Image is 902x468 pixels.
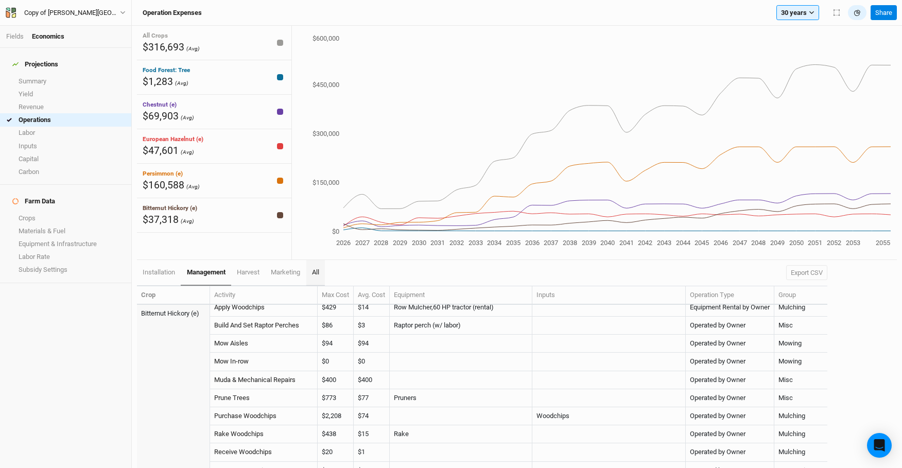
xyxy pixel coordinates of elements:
td: $1 [354,443,390,461]
tspan: 2031 [430,239,445,247]
a: Receive Woodchips [214,448,272,456]
td: $400 [318,371,354,389]
td: Operated by Owner [686,389,774,407]
th: Crop [137,286,210,305]
tspan: 2043 [657,239,671,247]
span: marketing [271,268,300,276]
th: Operation Type [686,286,774,305]
button: Export CSV [786,265,827,281]
span: All [312,268,319,276]
tspan: 2053 [846,239,860,247]
tspan: 2048 [751,239,766,247]
tspan: 2045 [695,239,709,247]
div: Farm Data [12,197,55,205]
div: Copy of Opal Grove Farm [24,8,120,18]
td: $20 [318,443,354,461]
tspan: 2050 [789,239,804,247]
span: Food Forest: Tree [143,66,190,74]
td: Mulching [774,425,827,443]
tspan: 2032 [449,239,464,247]
tspan: 2052 [827,239,841,247]
a: Muda & Mechanical Repairs [214,376,296,384]
a: Apply Woodchips [214,303,265,311]
span: installation [143,268,175,276]
tspan: 2030 [412,239,426,247]
td: $0 [354,353,390,371]
tspan: 2026 [336,239,351,247]
td: Misc [774,389,827,407]
span: All Crops [143,32,168,39]
tspan: 2029 [393,239,407,247]
tspan: 2046 [714,239,728,247]
a: Mow Aisles [214,339,248,347]
span: (Avg) [175,80,188,86]
td: $773 [318,389,354,407]
tspan: 2049 [770,239,785,247]
td: $400 [354,371,390,389]
th: Activity [210,286,318,305]
th: Inputs [532,286,686,305]
tspan: 2036 [525,239,540,247]
th: Group [774,286,827,305]
td: $86 [318,317,354,335]
th: Max Cost [318,286,354,305]
tspan: 2038 [563,239,577,247]
span: European Hazelnut (e) [143,135,203,143]
a: Prune Trees [214,394,250,402]
tspan: 2035 [506,239,521,247]
tspan: $450,000 [313,81,339,89]
span: $316,693 [143,41,184,53]
button: 30 years [776,5,819,21]
tspan: 2041 [619,239,634,247]
td: Pruners [390,389,532,407]
a: Rake Woodchips [214,430,264,438]
td: $74 [354,407,390,425]
span: management [187,268,225,276]
h3: Operation Expenses [143,9,202,17]
td: $15 [354,425,390,443]
td: $0 [318,353,354,371]
th: Equipment [390,286,532,305]
td: Equipment Rental by Owner [686,299,774,317]
td: Misc [774,317,827,335]
span: Persimmon (e) [143,170,183,177]
span: $1,283 [143,76,173,88]
td: Operated by Owner [686,353,774,371]
td: Mowing [774,335,827,353]
a: Purchase Woodchips [214,412,276,420]
tspan: 2033 [469,239,483,247]
div: Copy of [PERSON_NAME][GEOGRAPHIC_DATA] [24,8,120,18]
td: Row Mulcher,60 HP tractor (rental) [390,299,532,317]
td: Mulching [774,299,827,317]
td: Operated by Owner [686,407,774,425]
td: Rake [390,425,532,443]
tspan: $0 [332,228,339,235]
tspan: 2047 [733,239,747,247]
tspan: $300,000 [313,130,339,137]
tspan: 2037 [544,239,558,247]
span: (Avg) [181,114,194,121]
span: (Avg) [181,218,194,224]
a: Fields [6,32,24,40]
tspan: 2055 [876,239,890,247]
td: $94 [318,335,354,353]
td: Operated by Owner [686,317,774,335]
a: Mow In-row [214,357,249,365]
tspan: 2027 [355,239,370,247]
tspan: 2034 [487,239,502,247]
td: Operated by Owner [686,425,774,443]
span: (Avg) [181,149,194,155]
div: Economics [32,32,64,41]
a: Build And Set Raptor Perches [214,321,299,329]
th: Avg. Cost [354,286,390,305]
tspan: 2028 [374,239,388,247]
tspan: 2040 [600,239,615,247]
button: Copy of [PERSON_NAME][GEOGRAPHIC_DATA] [5,7,126,19]
span: (Avg) [186,45,200,52]
tspan: 2042 [638,239,652,247]
tspan: $150,000 [313,179,339,186]
td: $429 [318,299,354,317]
td: Raptor perch (w/ labor) [390,317,532,335]
td: Operated by Owner [686,371,774,389]
tspan: 2044 [676,239,691,247]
